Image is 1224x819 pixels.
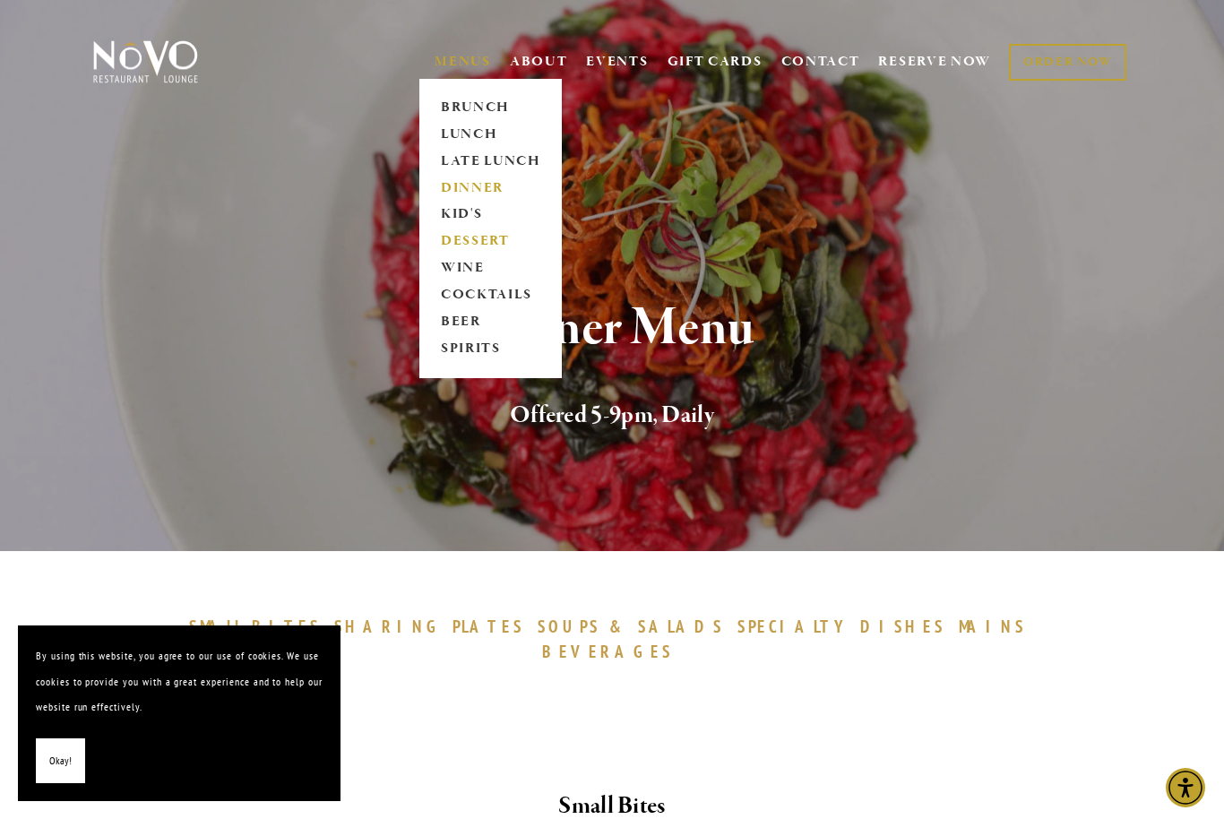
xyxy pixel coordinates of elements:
span: SMALL [189,616,243,637]
a: MENUS [435,53,491,71]
a: SPIRITS [435,336,547,363]
a: ORDER NOW [1009,44,1126,81]
span: MAINS [959,616,1026,637]
a: COCKTAILS [435,282,547,309]
a: MAINS [959,616,1035,637]
a: SOUPS&SALADS [538,616,732,637]
h1: Dinner Menu [121,299,1103,358]
a: SHARINGPLATES [334,616,533,637]
span: Okay! [49,748,72,774]
a: DESSERT [435,228,547,255]
a: ABOUT [510,53,568,71]
div: Accessibility Menu [1166,768,1205,807]
span: SALADS [638,616,724,637]
span: DISHES [860,616,945,637]
span: BITES [252,616,321,637]
a: WINE [435,255,547,282]
a: SMALLBITES [189,616,330,637]
section: Cookie banner [18,625,340,801]
a: KID'S [435,202,547,228]
span: PLATES [453,616,525,637]
a: SPECIALTYDISHES [737,616,954,637]
span: SPECIALTY [737,616,852,637]
a: GIFT CARDS [668,45,763,79]
span: BEVERAGES [542,641,673,662]
p: By using this website, you agree to our use of cookies. We use cookies to provide you with a grea... [36,643,323,720]
a: BEVERAGES [542,641,682,662]
a: BRUNCH [435,94,547,121]
a: LATE LUNCH [435,148,547,175]
a: EVENTS [586,53,648,71]
h2: Offered 5-9pm, Daily [121,397,1103,435]
span: SOUPS [538,616,600,637]
a: CONTACT [781,45,860,79]
img: Novo Restaurant &amp; Lounge [90,39,202,84]
button: Okay! [36,738,85,784]
a: LUNCH [435,121,547,148]
span: & [609,616,629,637]
a: DINNER [435,175,547,202]
a: BEER [435,309,547,336]
a: RESERVE NOW [878,45,991,79]
span: SHARING [334,616,444,637]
